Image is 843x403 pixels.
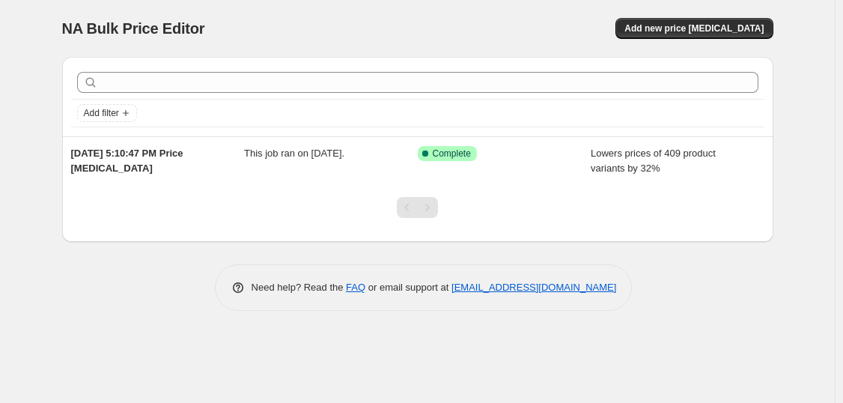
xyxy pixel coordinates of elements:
span: Complete [433,148,471,160]
nav: Pagination [397,197,438,218]
span: [DATE] 5:10:47 PM Price [MEDICAL_DATA] [71,148,183,174]
button: Add filter [77,104,137,122]
span: This job ran on [DATE]. [244,148,344,159]
a: FAQ [346,282,365,293]
button: Add new price [MEDICAL_DATA] [615,18,773,39]
span: NA Bulk Price Editor [62,20,205,37]
span: Add filter [84,107,119,119]
a: [EMAIL_ADDRESS][DOMAIN_NAME] [451,282,616,293]
span: Add new price [MEDICAL_DATA] [624,22,764,34]
span: or email support at [365,282,451,293]
span: Need help? Read the [252,282,347,293]
span: Lowers prices of 409 product variants by 32% [591,148,716,174]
